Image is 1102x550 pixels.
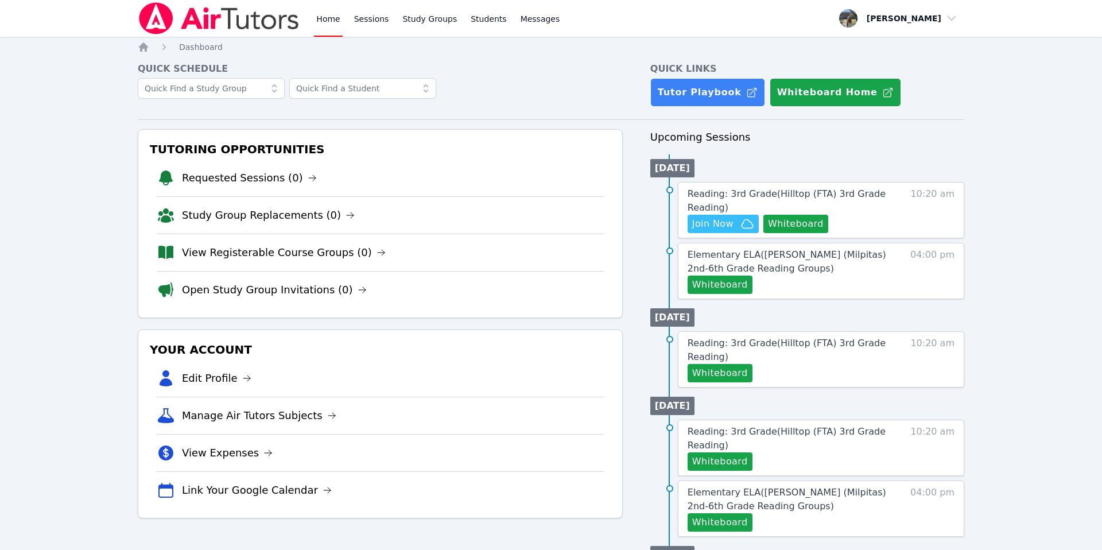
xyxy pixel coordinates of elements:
a: Requested Sessions (0) [182,170,317,186]
a: Link Your Google Calendar [182,482,332,498]
span: Dashboard [179,42,223,52]
span: 04:00 pm [910,486,954,532]
button: Whiteboard Home [770,78,901,107]
button: Join Now [688,215,759,233]
a: Study Group Replacements (0) [182,207,355,223]
h4: Quick Links [650,62,964,76]
a: View Registerable Course Groups (0) [182,245,386,261]
button: Whiteboard [688,452,752,471]
img: Air Tutors [138,2,300,34]
nav: Breadcrumb [138,41,964,53]
a: Tutor Playbook [650,78,765,107]
a: Edit Profile [182,370,251,386]
h4: Quick Schedule [138,62,623,76]
button: Whiteboard [688,364,752,382]
li: [DATE] [650,159,694,177]
h3: Upcoming Sessions [650,129,964,145]
a: Open Study Group Invitations (0) [182,282,367,298]
button: Whiteboard [688,276,752,294]
li: [DATE] [650,397,694,415]
span: Elementary ELA ( [PERSON_NAME] (Milpitas) 2nd-6th Grade Reading Groups ) [688,249,886,274]
a: Reading: 3rd Grade(Hilltop (FTA) 3rd Grade Reading) [688,425,888,452]
span: Elementary ELA ( [PERSON_NAME] (Milpitas) 2nd-6th Grade Reading Groups ) [688,487,886,512]
a: Manage Air Tutors Subjects [182,408,336,424]
span: Reading: 3rd Grade ( Hilltop (FTA) 3rd Grade Reading ) [688,188,886,213]
span: 10:20 am [910,187,954,233]
a: View Expenses [182,445,273,461]
a: Dashboard [179,41,223,53]
span: 04:00 pm [910,248,954,294]
span: Messages [521,13,560,25]
span: Join Now [692,217,734,231]
a: Elementary ELA([PERSON_NAME] (Milpitas) 2nd-6th Grade Reading Groups) [688,486,888,513]
span: 10:20 am [910,336,954,382]
a: Reading: 3rd Grade(Hilltop (FTA) 3rd Grade Reading) [688,187,888,215]
a: Reading: 3rd Grade(Hilltop (FTA) 3rd Grade Reading) [688,336,888,364]
button: Whiteboard [763,215,828,233]
span: Reading: 3rd Grade ( Hilltop (FTA) 3rd Grade Reading ) [688,426,886,451]
input: Quick Find a Study Group [138,78,285,99]
li: [DATE] [650,308,694,327]
button: Whiteboard [688,513,752,532]
a: Elementary ELA([PERSON_NAME] (Milpitas) 2nd-6th Grade Reading Groups) [688,248,888,276]
span: Reading: 3rd Grade ( Hilltop (FTA) 3rd Grade Reading ) [688,338,886,362]
h3: Tutoring Opportunities [148,139,613,160]
span: 10:20 am [910,425,954,471]
input: Quick Find a Student [289,78,436,99]
h3: Your Account [148,339,613,360]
